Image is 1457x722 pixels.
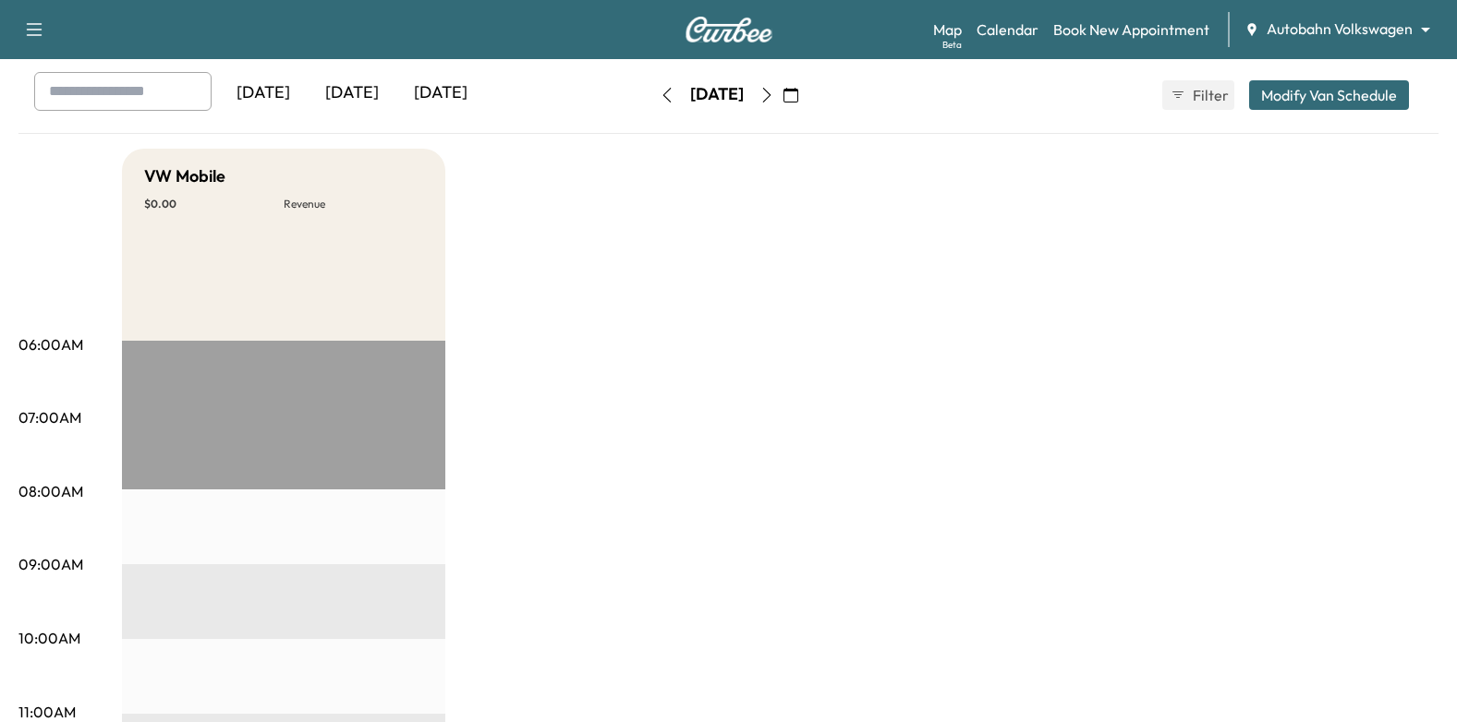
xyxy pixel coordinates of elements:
[18,480,83,502] p: 08:00AM
[219,72,308,114] div: [DATE]
[942,38,962,52] div: Beta
[308,72,396,114] div: [DATE]
[1249,80,1409,110] button: Modify Van Schedule
[1053,18,1209,41] a: Book New Appointment
[690,83,744,106] div: [DATE]
[685,17,773,42] img: Curbee Logo
[284,197,423,211] p: Revenue
[144,197,284,211] p: $ 0.00
[18,553,83,575] p: 09:00AM
[18,627,80,649] p: 10:00AM
[144,163,225,189] h5: VW Mobile
[18,406,81,428] p: 07:00AM
[1193,84,1226,106] span: Filter
[1267,18,1413,40] span: Autobahn Volkswagen
[1162,80,1234,110] button: Filter
[933,18,962,41] a: MapBeta
[977,18,1038,41] a: Calendar
[396,72,485,114] div: [DATE]
[18,333,83,355] p: 06:00AM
